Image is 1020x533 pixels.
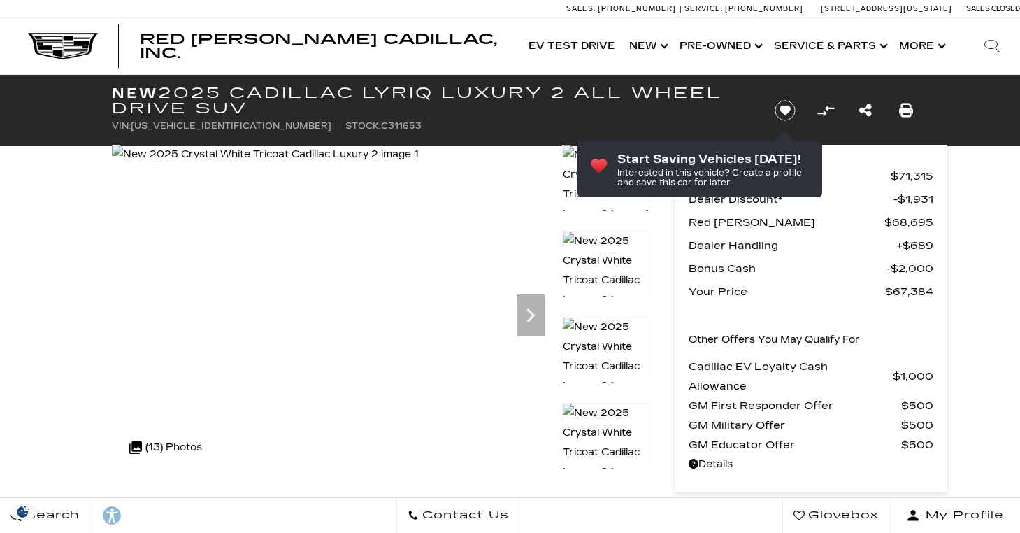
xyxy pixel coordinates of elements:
[689,282,885,301] span: Your Price
[689,455,933,474] a: Details
[920,506,1004,525] span: My Profile
[562,145,650,225] img: New 2025 Crystal White Tricoat Cadillac Luxury 2 image 1
[562,231,650,330] img: New 2025 Crystal White Tricoat Cadillac Luxury 2 image 2
[622,18,673,74] a: New
[770,99,800,122] button: Save vehicle
[7,504,39,519] section: Click to Open Cookie Consent Modal
[689,396,901,415] span: GM First Responder Offer
[689,166,891,186] span: MSRP
[689,236,933,255] a: Dealer Handling $689
[28,33,98,59] img: Cadillac Dark Logo with Cadillac White Text
[901,415,933,435] span: $500
[598,4,676,13] span: [PHONE_NUMBER]
[892,18,950,74] button: More
[381,121,422,131] span: C311653
[893,190,933,209] span: $1,931
[517,294,545,336] div: Next
[689,415,901,435] span: GM Military Offer
[896,236,933,255] span: $689
[522,18,622,74] a: EV Test Drive
[689,357,933,396] a: Cadillac EV Loyalty Cash Allowance $1,000
[884,213,933,232] span: $68,695
[680,5,807,13] a: Service: [PHONE_NUMBER]
[689,396,933,415] a: GM First Responder Offer $500
[140,31,497,62] span: Red [PERSON_NAME] Cadillac, Inc.
[112,145,419,164] img: New 2025 Crystal White Tricoat Cadillac Luxury 2 image 1
[767,18,892,74] a: Service & Parts
[689,435,901,455] span: GM Educator Offer
[689,213,933,232] a: Red [PERSON_NAME] $68,695
[112,121,131,131] span: VIN:
[689,357,893,396] span: Cadillac EV Loyalty Cash Allowance
[859,101,872,120] a: Share this New 2025 Cadillac LYRIQ Luxury 2 All Wheel Drive SUV
[562,403,650,502] img: New 2025 Crystal White Tricoat Cadillac Luxury 2 image 4
[396,498,520,533] a: Contact Us
[689,190,933,209] a: Dealer Discount* $1,931
[689,415,933,435] a: GM Military Offer $500
[689,166,933,186] a: MSRP $71,315
[991,4,1020,13] span: Closed
[689,259,933,278] a: Bonus Cash $2,000
[562,317,650,416] img: New 2025 Crystal White Tricoat Cadillac Luxury 2 image 3
[815,100,836,121] button: Compare Vehicle
[673,18,767,74] a: Pre-Owned
[893,367,933,386] span: $1,000
[566,4,596,13] span: Sales:
[821,4,952,13] a: [STREET_ADDRESS][US_STATE]
[131,121,331,131] span: [US_VEHICLE_IDENTIFICATION_NUMBER]
[689,282,933,301] a: Your Price $67,384
[689,330,860,350] p: Other Offers You May Qualify For
[140,32,508,60] a: Red [PERSON_NAME] Cadillac, Inc.
[885,282,933,301] span: $67,384
[112,85,158,101] strong: New
[805,506,879,525] span: Glovebox
[345,121,381,131] span: Stock:
[891,166,933,186] span: $71,315
[725,4,803,13] span: [PHONE_NUMBER]
[689,236,896,255] span: Dealer Handling
[966,4,991,13] span: Sales:
[689,190,893,209] span: Dealer Discount*
[7,504,39,519] img: Opt-Out Icon
[901,435,933,455] span: $500
[122,431,209,464] div: (13) Photos
[112,85,752,116] h1: 2025 Cadillac LYRIQ Luxury 2 All Wheel Drive SUV
[899,101,913,120] a: Print this New 2025 Cadillac LYRIQ Luxury 2 All Wheel Drive SUV
[684,4,723,13] span: Service:
[689,213,884,232] span: Red [PERSON_NAME]
[22,506,80,525] span: Search
[689,259,886,278] span: Bonus Cash
[689,435,933,455] a: GM Educator Offer $500
[890,498,1020,533] button: Open user profile menu
[901,396,933,415] span: $500
[782,498,890,533] a: Glovebox
[566,5,680,13] a: Sales: [PHONE_NUMBER]
[886,259,933,278] span: $2,000
[419,506,509,525] span: Contact Us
